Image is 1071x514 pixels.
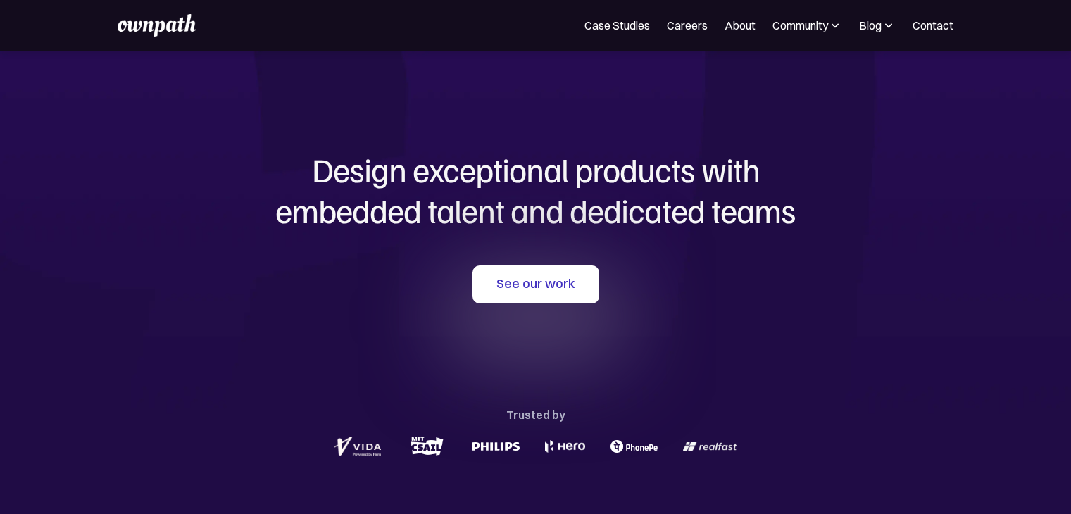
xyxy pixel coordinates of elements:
[859,17,896,34] div: Blog
[772,17,828,34] div: Community
[913,17,953,34] a: Contact
[584,17,650,34] a: Case Studies
[198,149,874,230] h1: Design exceptional products with embedded talent and dedicated teams
[725,17,756,34] a: About
[472,265,599,303] a: See our work
[772,17,842,34] div: Community
[859,17,882,34] div: Blog
[506,405,565,425] div: Trusted by
[667,17,708,34] a: Careers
